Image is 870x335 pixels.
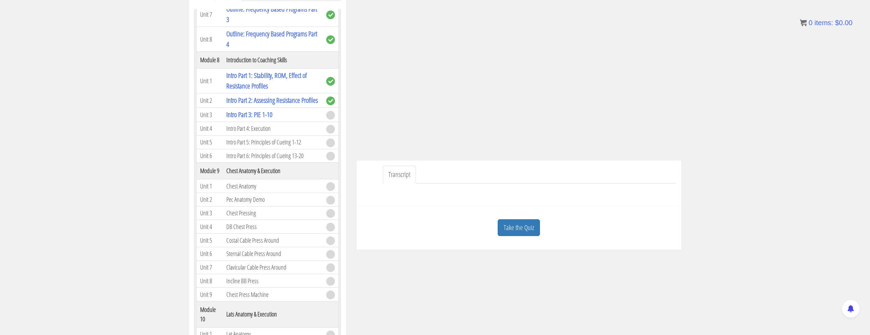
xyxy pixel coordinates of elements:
[196,234,223,247] td: Unit 5
[800,19,807,26] img: icon11.png
[809,19,812,27] span: 0
[196,27,223,52] td: Unit 8
[383,166,416,184] a: Transcript
[223,247,323,261] td: Sternal Cable Press Around
[196,69,223,93] td: Unit 1
[196,135,223,149] td: Unit 5
[326,10,335,19] span: complete
[814,19,833,27] span: items:
[196,108,223,122] td: Unit 3
[498,219,540,236] a: Take the Quiz
[223,261,323,274] td: Clavicular Cable Press Around
[223,274,323,288] td: Incline BB Press
[196,261,223,274] td: Unit 7
[196,274,223,288] td: Unit 8
[223,220,323,234] td: DB Chest Press
[835,19,839,27] span: $
[196,220,223,234] td: Unit 4
[223,149,323,163] td: Intro Part 6: Principles of Cueing 13-20
[196,179,223,193] td: Unit 1
[800,19,853,27] a: 0 items: $0.00
[226,110,272,119] a: Intro Part 3: PIE 1-10
[196,247,223,261] td: Unit 6
[196,52,223,69] th: Module 8
[226,95,318,105] a: Intro Part 2: Assessing Resistance Profiles
[223,301,323,327] th: Lats Anatomy & Execution
[326,35,335,44] span: complete
[223,163,323,179] th: Chest Anatomy & Execution
[196,122,223,136] td: Unit 4
[223,179,323,193] td: Chest Anatomy
[196,163,223,179] th: Module 9
[223,206,323,220] td: Chest Pressing
[326,97,335,105] span: complete
[223,234,323,247] td: Costal Cable Press Around
[196,93,223,108] td: Unit 2
[196,301,223,327] th: Module 10
[196,2,223,27] td: Unit 7
[223,52,323,69] th: Introduction to Coaching Skills
[223,193,323,207] td: Pec Anatomy Demo
[196,193,223,207] td: Unit 2
[835,19,853,27] bdi: 0.00
[196,206,223,220] td: Unit 3
[223,122,323,136] td: Intro Part 4: Execution
[223,135,323,149] td: Intro Part 5: Principles of Cueing 1-12
[223,288,323,301] td: Chest Press Machine
[226,29,317,49] a: Outline: Frequency Based Programs Part 4
[226,71,307,91] a: Intro Part 1: Stability, ROM, Effect of Resistance Profiles
[196,149,223,163] td: Unit 6
[326,77,335,86] span: complete
[196,288,223,301] td: Unit 9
